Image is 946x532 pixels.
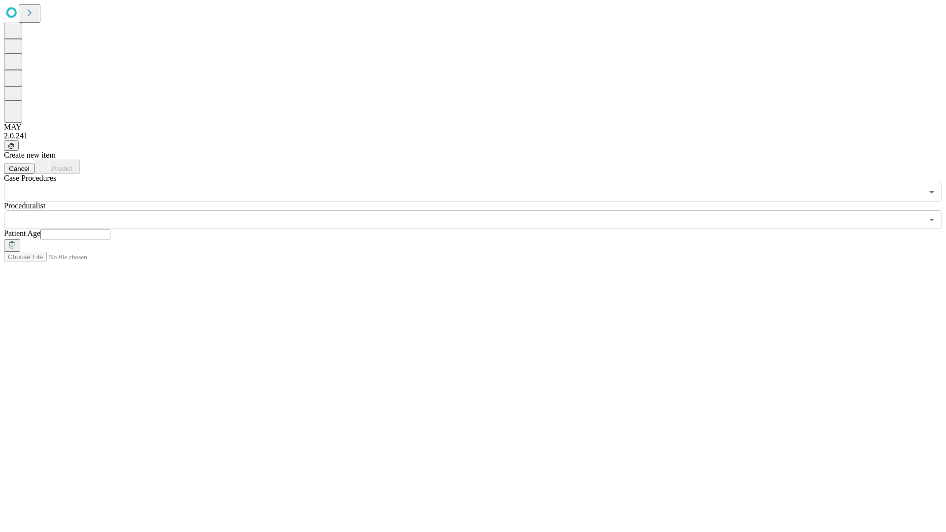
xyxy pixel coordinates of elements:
[9,165,30,172] span: Cancel
[4,174,56,182] span: Scheduled Procedure
[925,185,939,199] button: Open
[4,151,56,159] span: Create new item
[4,164,34,174] button: Cancel
[8,142,15,149] span: @
[4,201,45,210] span: Proceduralist
[4,123,942,132] div: MAY
[925,213,939,227] button: Open
[4,140,19,151] button: @
[4,132,942,140] div: 2.0.241
[4,229,40,237] span: Patient Age
[34,160,80,174] button: Predict
[52,165,72,172] span: Predict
